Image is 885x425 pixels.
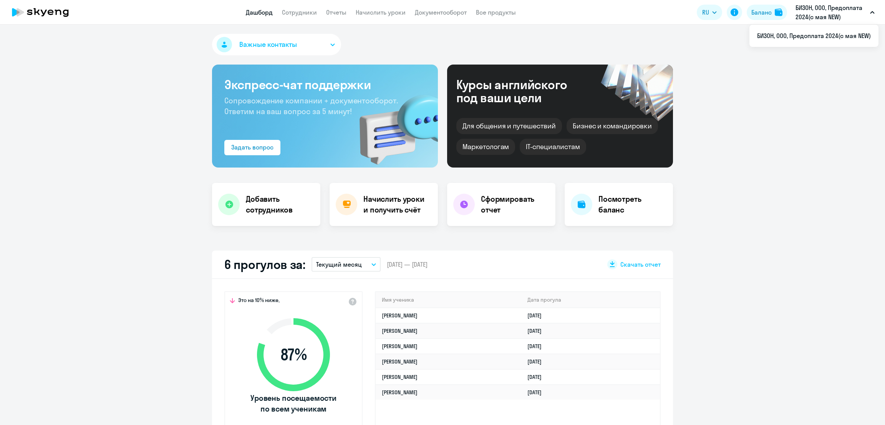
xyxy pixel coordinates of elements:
p: БИЗОН, ООО, Предоплата 2024(с мая NEW) [796,3,867,22]
a: [DATE] [527,358,548,365]
span: Важные контакты [239,40,297,50]
div: Курсы английского под ваши цели [456,78,588,104]
a: [PERSON_NAME] [382,374,418,380]
ul: RU [749,25,878,47]
button: Задать вопрос [224,140,280,155]
h4: Начислить уроки и получить счёт [363,194,430,215]
div: IT-специалистам [520,139,586,155]
h4: Добавить сотрудников [246,194,314,215]
div: Баланс [751,8,772,17]
div: Бизнес и командировки [567,118,658,134]
a: [DATE] [527,343,548,350]
a: [DATE] [527,389,548,396]
div: Маркетологам [456,139,515,155]
div: Для общения и путешествий [456,118,562,134]
a: Начислить уроки [356,8,406,16]
a: [PERSON_NAME] [382,312,418,319]
button: Важные контакты [212,34,341,55]
a: [PERSON_NAME] [382,343,418,350]
a: [PERSON_NAME] [382,327,418,334]
a: [PERSON_NAME] [382,389,418,396]
button: Текущий месяц [312,257,381,272]
span: Уровень посещаемости по всем ученикам [249,393,338,414]
a: Дашборд [246,8,273,16]
button: БИЗОН, ООО, Предоплата 2024(с мая NEW) [792,3,878,22]
img: balance [775,8,782,16]
a: Сотрудники [282,8,317,16]
a: [PERSON_NAME] [382,358,418,365]
a: Все продукты [476,8,516,16]
h2: 6 прогулов за: [224,257,305,272]
span: RU [702,8,709,17]
th: Имя ученика [376,292,521,308]
button: Балансbalance [747,5,787,20]
span: 87 % [249,345,338,364]
th: Дата прогула [521,292,660,308]
div: Задать вопрос [231,143,273,152]
h3: Экспресс-чат поддержки [224,77,426,92]
h4: Посмотреть баланс [598,194,667,215]
span: Это на 10% ниже, [238,297,280,306]
a: Документооборот [415,8,467,16]
a: [DATE] [527,374,548,380]
h4: Сформировать отчет [481,194,549,215]
img: bg-img [348,81,438,168]
a: Отчеты [326,8,346,16]
a: [DATE] [527,312,548,319]
p: Текущий месяц [316,260,362,269]
span: Скачать отчет [620,260,661,269]
a: [DATE] [527,327,548,334]
button: RU [697,5,722,20]
span: [DATE] — [DATE] [387,260,428,269]
span: Сопровождение компании + документооборот. Ответим на ваш вопрос за 5 минут! [224,96,398,116]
